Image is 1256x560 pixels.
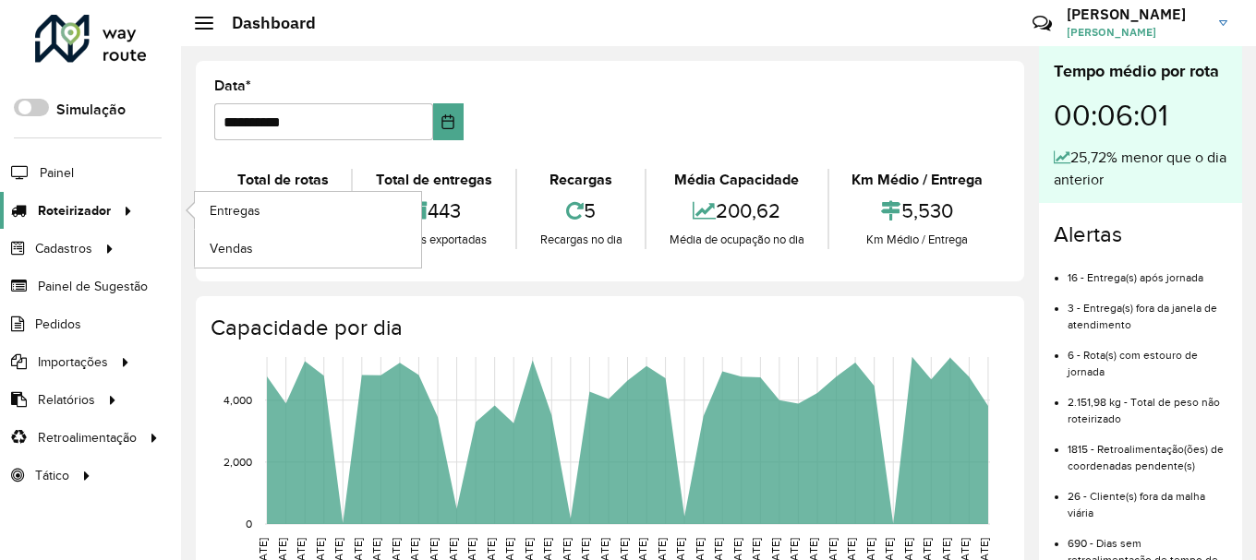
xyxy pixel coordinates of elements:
[1068,427,1227,474] li: 1815 - Retroalimentação(ões) de coordenadas pendente(s)
[38,428,137,447] span: Retroalimentação
[522,191,640,231] div: 5
[357,231,510,249] div: Entregas exportadas
[357,169,510,191] div: Total de entregas
[522,231,640,249] div: Recargas no dia
[1054,59,1227,84] div: Tempo médio por rota
[1054,221,1227,248] h4: Alertas
[210,201,260,220] span: Entregas
[433,103,464,140] button: Choose Date
[1068,256,1227,286] li: 16 - Entrega(s) após jornada
[1068,286,1227,333] li: 3 - Entrega(s) fora da janela de atendimento
[834,191,1001,231] div: 5,530
[223,456,252,468] text: 2,000
[1068,474,1227,521] li: 26 - Cliente(s) fora da malha viária
[210,239,253,258] span: Vendas
[1022,4,1062,43] a: Contato Rápido
[35,466,69,485] span: Tático
[1068,380,1227,427] li: 2.151,98 kg - Total de peso não roteirizado
[651,191,822,231] div: 200,62
[38,201,111,220] span: Roteirizador
[38,352,108,372] span: Importações
[357,191,510,231] div: 443
[1054,147,1227,191] div: 25,72% menor que o dia anterior
[223,394,252,406] text: 4,000
[651,231,822,249] div: Média de ocupação no dia
[35,239,92,258] span: Cadastros
[195,192,421,229] a: Entregas
[38,277,148,296] span: Painel de Sugestão
[834,169,1001,191] div: Km Médio / Entrega
[40,163,74,183] span: Painel
[219,169,346,191] div: Total de rotas
[213,13,316,33] h2: Dashboard
[1054,84,1227,147] div: 00:06:01
[195,230,421,267] a: Vendas
[651,169,822,191] div: Média Capacidade
[1067,24,1205,41] span: [PERSON_NAME]
[38,390,95,410] span: Relatórios
[1067,6,1205,23] h3: [PERSON_NAME]
[211,315,1006,341] h4: Capacidade por dia
[522,169,640,191] div: Recargas
[1068,333,1227,380] li: 6 - Rota(s) com estouro de jornada
[246,518,252,530] text: 0
[56,99,126,121] label: Simulação
[834,231,1001,249] div: Km Médio / Entrega
[35,315,81,334] span: Pedidos
[214,75,251,97] label: Data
